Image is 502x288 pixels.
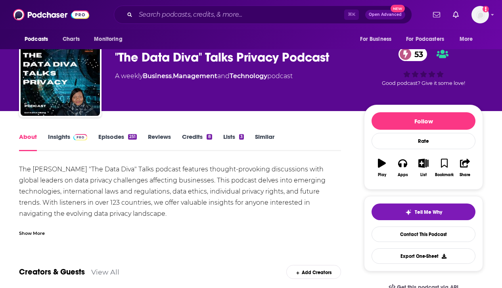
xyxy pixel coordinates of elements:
[173,72,217,80] a: Management
[115,71,293,81] div: A weekly podcast
[372,133,475,149] div: Rate
[148,133,171,151] a: Reviews
[286,265,341,279] div: Add Creators
[405,209,412,215] img: tell me why sparkle
[21,36,100,116] img: "The Data Diva" Talks Privacy Podcast
[25,34,48,45] span: Podcasts
[365,10,405,19] button: Open AdvancedNew
[114,6,412,24] div: Search podcasts, credits, & more...
[392,154,413,182] button: Apps
[382,80,465,86] span: Good podcast? Give it some love!
[372,112,475,130] button: Follow
[19,32,58,47] button: open menu
[372,154,392,182] button: Play
[98,133,137,151] a: Episodes251
[57,32,84,47] a: Charts
[455,154,475,182] button: Share
[239,134,244,140] div: 3
[413,154,434,182] button: List
[372,248,475,264] button: Export One-Sheet
[344,10,359,20] span: ⌘ K
[471,6,489,23] span: Logged in as systemsteam
[136,8,344,21] input: Search podcasts, credits, & more...
[460,173,470,177] div: Share
[13,7,89,22] img: Podchaser - Follow, Share and Rate Podcasts
[354,32,401,47] button: open menu
[19,267,85,277] a: Creators & Guests
[369,13,402,17] span: Open Advanced
[450,8,462,21] a: Show notifications dropdown
[73,134,87,140] img: Podchaser Pro
[454,32,483,47] button: open menu
[63,34,80,45] span: Charts
[406,47,427,61] span: 53
[372,227,475,242] a: Contact This Podcast
[372,204,475,220] button: tell me why sparkleTell Me Why
[398,173,408,177] div: Apps
[401,32,456,47] button: open menu
[360,34,391,45] span: For Business
[48,133,87,151] a: InsightsPodchaser Pro
[435,173,454,177] div: Bookmark
[378,173,386,177] div: Play
[182,133,212,151] a: Credits8
[255,133,274,151] a: Similar
[128,134,137,140] div: 251
[434,154,454,182] button: Bookmark
[460,34,473,45] span: More
[88,32,132,47] button: open menu
[143,72,172,80] a: Business
[471,6,489,23] button: Show profile menu
[94,34,122,45] span: Monitoring
[391,5,405,12] span: New
[91,268,119,276] a: View All
[430,8,443,21] a: Show notifications dropdown
[420,173,427,177] div: List
[230,72,267,80] a: Technology
[399,47,427,61] a: 53
[172,72,173,80] span: ,
[406,34,444,45] span: For Podcasters
[217,72,230,80] span: and
[19,133,37,151] a: About
[207,134,212,140] div: 8
[223,133,244,151] a: Lists3
[483,6,489,12] svg: Add a profile image
[364,42,483,91] div: 53Good podcast? Give it some love!
[471,6,489,23] img: User Profile
[415,209,442,215] span: Tell Me Why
